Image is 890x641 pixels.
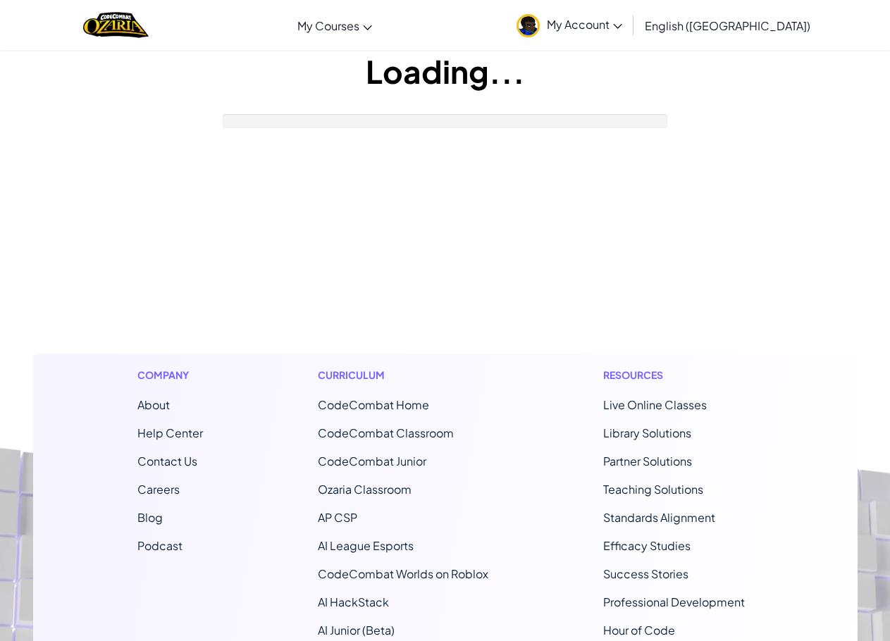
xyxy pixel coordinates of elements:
span: CodeCombat Home [318,397,429,412]
a: Efficacy Studies [603,538,691,553]
a: AI Junior (Beta) [318,623,395,637]
a: My Courses [290,6,379,44]
span: Contact Us [137,454,197,468]
a: Help Center [137,425,203,440]
a: Careers [137,482,180,497]
a: Podcast [137,538,183,553]
a: Library Solutions [603,425,691,440]
span: My Courses [297,18,359,33]
a: CodeCombat Classroom [318,425,454,440]
a: English ([GEOGRAPHIC_DATA]) [638,6,817,44]
a: AP CSP [318,510,357,525]
a: CodeCombat Junior [318,454,426,468]
span: English ([GEOGRAPHIC_DATA]) [645,18,810,33]
h1: Curriculum [318,368,488,382]
h1: Resources [603,368,753,382]
a: About [137,397,170,412]
a: Blog [137,510,163,525]
h1: Company [137,368,203,382]
a: Hour of Code [603,623,675,637]
a: Standards Alignment [603,510,715,525]
img: avatar [517,14,540,37]
a: Ozaria Classroom [318,482,412,497]
a: My Account [509,3,629,47]
img: Home [83,11,149,39]
a: CodeCombat Worlds on Roblox [318,566,488,581]
a: AI HackStack [318,595,389,609]
a: Ozaria by CodeCombat logo [83,11,149,39]
span: My Account [547,17,622,32]
a: Partner Solutions [603,454,692,468]
a: AI League Esports [318,538,414,553]
a: Teaching Solutions [603,482,703,497]
a: Live Online Classes [603,397,707,412]
a: Success Stories [603,566,688,581]
a: Professional Development [603,595,745,609]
